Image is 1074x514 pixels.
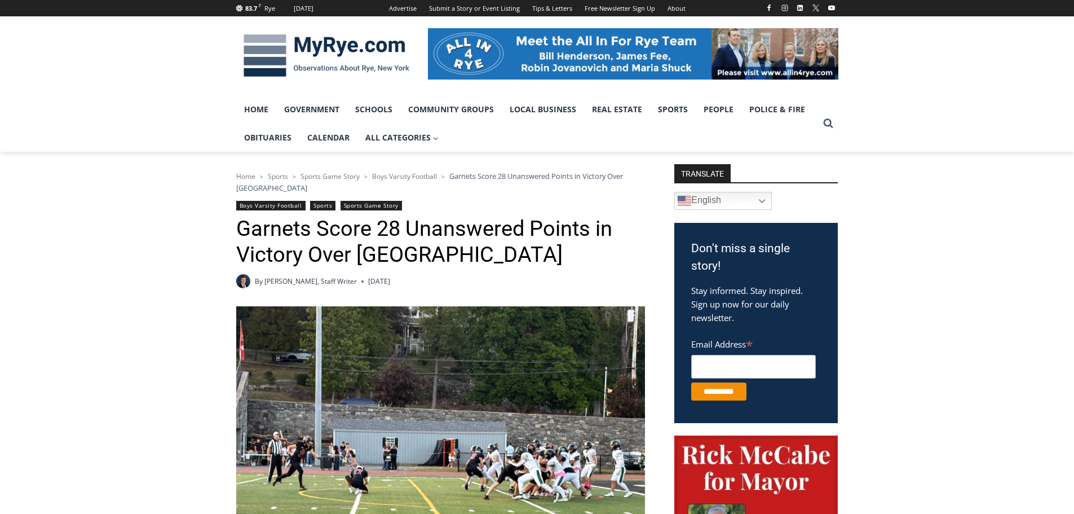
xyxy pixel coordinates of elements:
h1: Garnets Score 28 Unanswered Points in Victory Over [GEOGRAPHIC_DATA] [236,216,645,267]
a: Calendar [299,124,357,152]
a: English [674,192,772,210]
a: Sports [650,95,696,124]
a: Real Estate [584,95,650,124]
a: Local Business [502,95,584,124]
a: YouTube [825,1,838,15]
a: Obituaries [236,124,299,152]
time: [DATE] [368,276,390,287]
p: Stay informed. Stay inspired. Sign up now for our daily newsletter. [691,284,821,324]
a: Sports Game Story [341,201,402,210]
a: Sports [268,172,288,181]
strong: TRANSLATE [674,164,731,182]
div: Rye [264,3,275,14]
a: Boys Varsity Football [372,172,437,181]
a: Sports Game Story [300,172,360,181]
span: All Categories [365,131,439,144]
span: > [364,173,368,181]
a: X [809,1,823,15]
a: Government [276,95,347,124]
a: Author image [236,274,250,288]
span: > [441,173,445,181]
a: Home [236,172,255,181]
a: Home [236,95,276,124]
span: > [293,173,296,181]
button: View Search Form [818,113,838,134]
a: Facebook [762,1,776,15]
h3: Don't miss a single story! [691,240,821,275]
span: Garnets Score 28 Unanswered Points in Victory Over [GEOGRAPHIC_DATA] [236,171,623,192]
a: Sports [310,201,335,210]
nav: Breadcrumbs [236,170,645,194]
span: F [259,2,261,8]
img: Charlie Morris headshot PROFESSIONAL HEADSHOT [236,274,250,288]
a: People [696,95,741,124]
img: All in for Rye [428,28,838,79]
a: Community Groups [400,95,502,124]
nav: Primary Navigation [236,95,818,152]
div: [DATE] [294,3,313,14]
a: Police & Fire [741,95,813,124]
a: Boys Varsity Football [236,201,306,210]
a: Instagram [778,1,792,15]
span: 83.7 [245,4,257,12]
a: Linkedin [793,1,807,15]
a: [PERSON_NAME], Staff Writer [264,276,357,286]
label: Email Address [691,333,816,353]
img: MyRye.com [236,27,417,85]
span: > [260,173,263,181]
img: en [678,194,691,208]
a: Schools [347,95,400,124]
span: By [255,276,263,287]
a: All Categories [357,124,447,152]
